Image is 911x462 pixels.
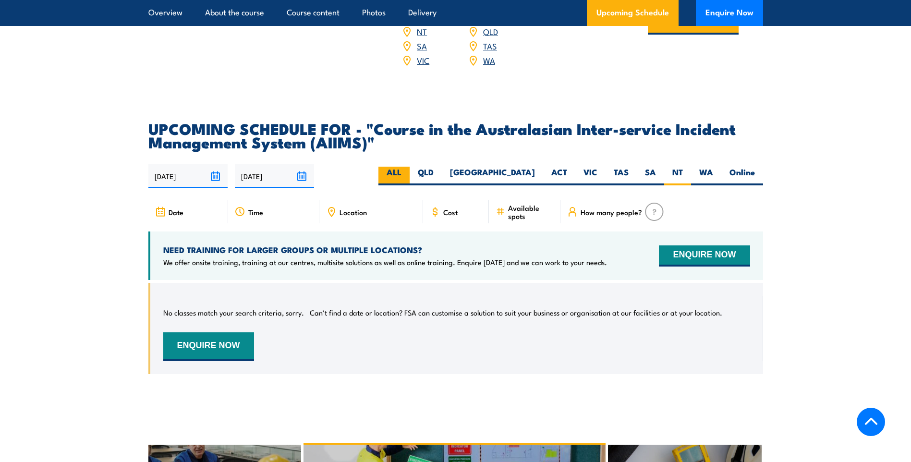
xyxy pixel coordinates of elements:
p: Can’t find a date or location? FSA can customise a solution to suit your business or organisation... [310,308,722,317]
a: VIC [417,54,429,66]
span: Date [169,208,183,216]
a: SA [417,40,427,51]
button: ENQUIRE NOW [659,245,750,267]
label: SA [637,167,664,185]
label: NT [664,167,691,185]
label: QLD [410,167,442,185]
label: ACT [543,167,575,185]
span: Cost [443,208,458,216]
span: Available spots [508,204,554,220]
label: Online [721,167,763,185]
h4: NEED TRAINING FOR LARGER GROUPS OR MULTIPLE LOCATIONS? [163,244,607,255]
label: WA [691,167,721,185]
label: ALL [378,167,410,185]
span: Location [340,208,367,216]
input: From date [148,164,228,188]
a: WA [483,54,495,66]
label: TAS [606,167,637,185]
span: Time [248,208,263,216]
a: NT [417,25,427,37]
h2: UPCOMING SCHEDULE FOR - "Course in the Australasian Inter-service Incident Management System (AII... [148,122,763,148]
a: QLD [483,25,498,37]
label: VIC [575,167,606,185]
p: No classes match your search criteria, sorry. [163,308,304,317]
a: TAS [483,40,497,51]
span: How many people? [581,208,642,216]
input: To date [235,164,314,188]
label: [GEOGRAPHIC_DATA] [442,167,543,185]
button: ENQUIRE NOW [163,332,254,361]
p: We offer onsite training, training at our centres, multisite solutions as well as online training... [163,257,607,267]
